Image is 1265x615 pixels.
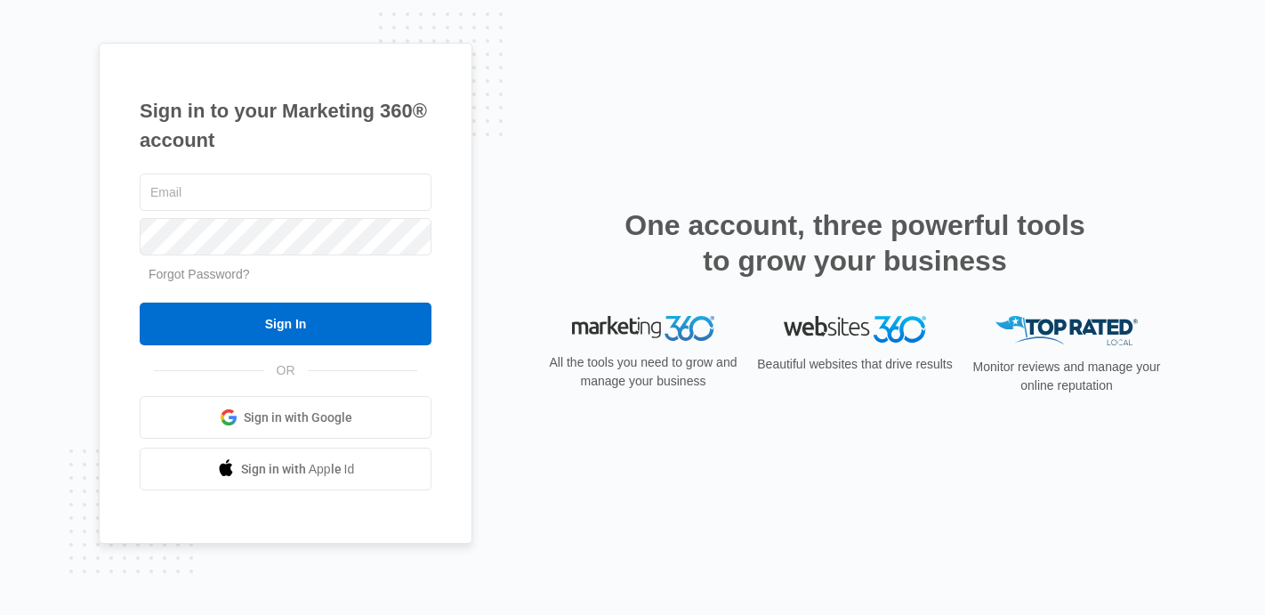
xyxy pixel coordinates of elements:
a: Forgot Password? [149,267,250,281]
img: Marketing 360 [572,316,714,341]
p: Beautiful websites that drive results [755,355,955,374]
input: Email [140,174,431,211]
p: Monitor reviews and manage your online reputation [967,358,1166,395]
span: OR [264,361,308,380]
input: Sign In [140,303,431,345]
img: Websites 360 [784,316,926,342]
p: All the tools you need to grow and manage your business [544,353,743,391]
h2: One account, three powerful tools to grow your business [619,207,1091,279]
a: Sign in with Apple Id [140,448,431,490]
h1: Sign in to your Marketing 360® account [140,96,431,155]
a: Sign in with Google [140,396,431,439]
span: Sign in with Apple Id [241,460,355,479]
img: Top Rated Local [995,316,1138,345]
span: Sign in with Google [244,409,352,427]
